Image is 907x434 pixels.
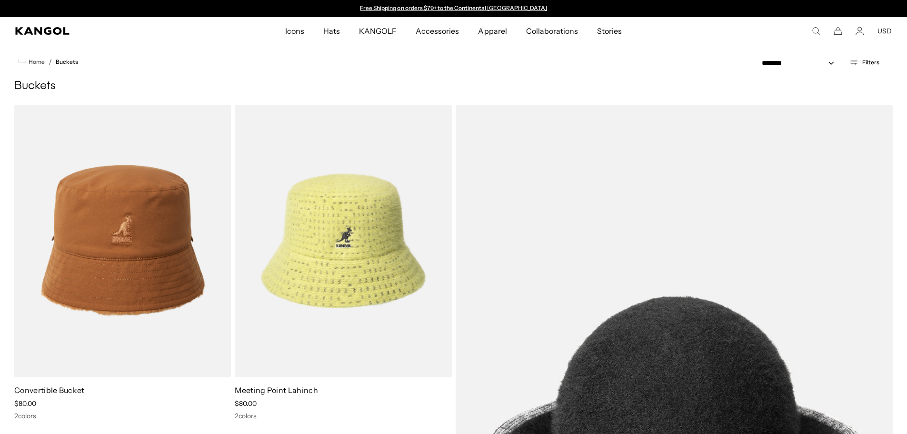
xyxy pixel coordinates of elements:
[18,58,45,66] a: Home
[56,59,78,65] a: Buckets
[359,17,397,45] span: KANGOLF
[323,17,340,45] span: Hats
[416,17,459,45] span: Accessories
[356,5,552,12] div: Announcement
[276,17,314,45] a: Icons
[468,17,516,45] a: Apparel
[27,59,45,65] span: Home
[235,412,451,420] div: 2 colors
[235,105,451,377] img: Meeting Point Lahinch
[862,59,879,66] span: Filters
[14,412,231,420] div: 2 colors
[15,27,189,35] a: Kangol
[856,27,864,35] a: Account
[314,17,349,45] a: Hats
[45,56,52,68] li: /
[14,79,893,93] h1: Buckets
[235,385,318,395] a: Meeting Point Lahinch
[356,5,552,12] slideshow-component: Announcement bar
[588,17,631,45] a: Stories
[478,17,507,45] span: Apparel
[597,17,622,45] span: Stories
[526,17,578,45] span: Collaborations
[349,17,406,45] a: KANGOLF
[758,58,844,68] select: Sort by: Featured
[844,58,885,67] button: Open filters
[235,399,257,408] span: $80.00
[356,5,552,12] div: 1 of 2
[517,17,588,45] a: Collaborations
[834,27,842,35] button: Cart
[812,27,820,35] summary: Search here
[14,105,231,377] img: Convertible Bucket
[877,27,892,35] button: USD
[14,399,36,408] span: $80.00
[285,17,304,45] span: Icons
[360,4,547,11] a: Free Shipping on orders $79+ to the Continental [GEOGRAPHIC_DATA]
[406,17,468,45] a: Accessories
[14,385,85,395] a: Convertible Bucket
